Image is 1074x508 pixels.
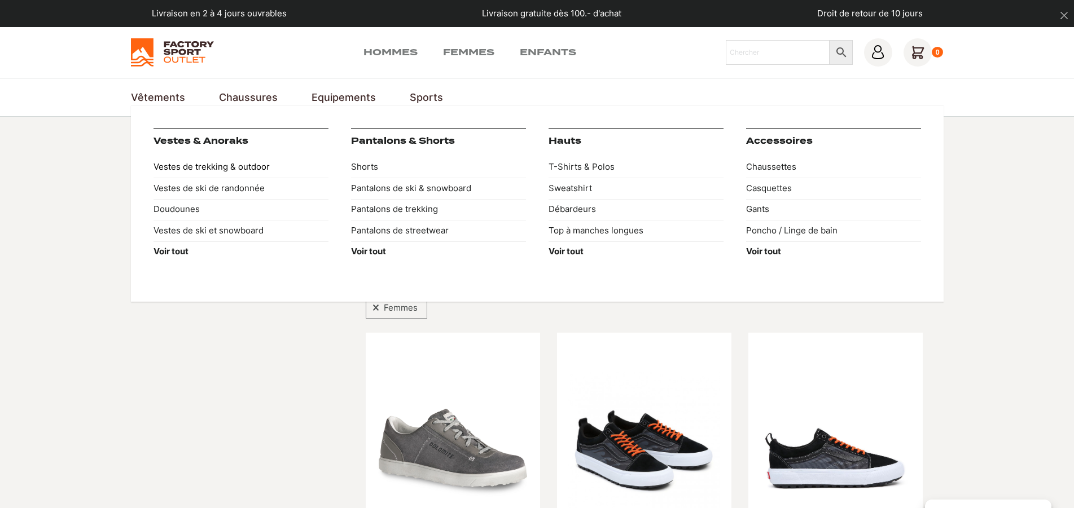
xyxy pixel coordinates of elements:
a: Chaussettes [746,157,921,178]
a: Vestes de trekking & outdoor [154,157,328,178]
a: Shorts [351,157,526,178]
p: Droit de retour de 10 jours [817,7,923,20]
a: Vêtements [131,90,185,105]
img: Factory Sport Outlet [131,38,214,67]
a: Chaussures [219,90,278,105]
a: Sports [410,90,443,105]
a: Sweatshirt [549,178,724,199]
strong: Voir tout [746,246,781,257]
a: Poncho / Linge de bain [746,220,921,241]
p: Livraison en 2 à 4 jours ouvrables [152,7,287,20]
a: Gants [746,199,921,220]
a: Vestes & Anoraks [154,136,248,146]
a: Vestes de ski et snowboard [154,220,328,241]
a: Pantalons de trekking [351,199,526,220]
a: Accessoires [746,136,813,146]
a: Pantalons & Shorts [351,136,455,146]
a: Femmes [443,46,494,59]
a: Pantalons de ski & snowboard [351,178,526,199]
input: Chercher [726,40,830,65]
a: Débardeurs [549,199,724,220]
a: Voir tout [746,241,921,263]
span: Femmes [379,301,422,315]
div: Femmes [366,297,427,319]
p: Livraison gratuite dès 100.- d'achat [482,7,621,20]
a: Hommes [363,46,418,59]
a: Hauts [549,136,581,146]
a: Voir tout [154,241,328,263]
a: Equipements [312,90,376,105]
a: Top à manches longues [549,220,724,241]
a: Voir tout [351,241,526,263]
a: Doudounes [154,199,328,220]
a: Pantalons de streetwear [351,220,526,241]
a: Casquettes [746,178,921,199]
a: Voir tout [549,241,724,263]
strong: Voir tout [351,246,386,257]
a: T-Shirts & Polos [549,157,724,178]
div: 0 [932,47,944,58]
a: Enfants [520,46,576,59]
a: Vestes de ski de randonnée [154,178,328,199]
strong: Voir tout [154,246,189,257]
strong: Voir tout [549,246,584,257]
button: dismiss [1054,6,1074,25]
